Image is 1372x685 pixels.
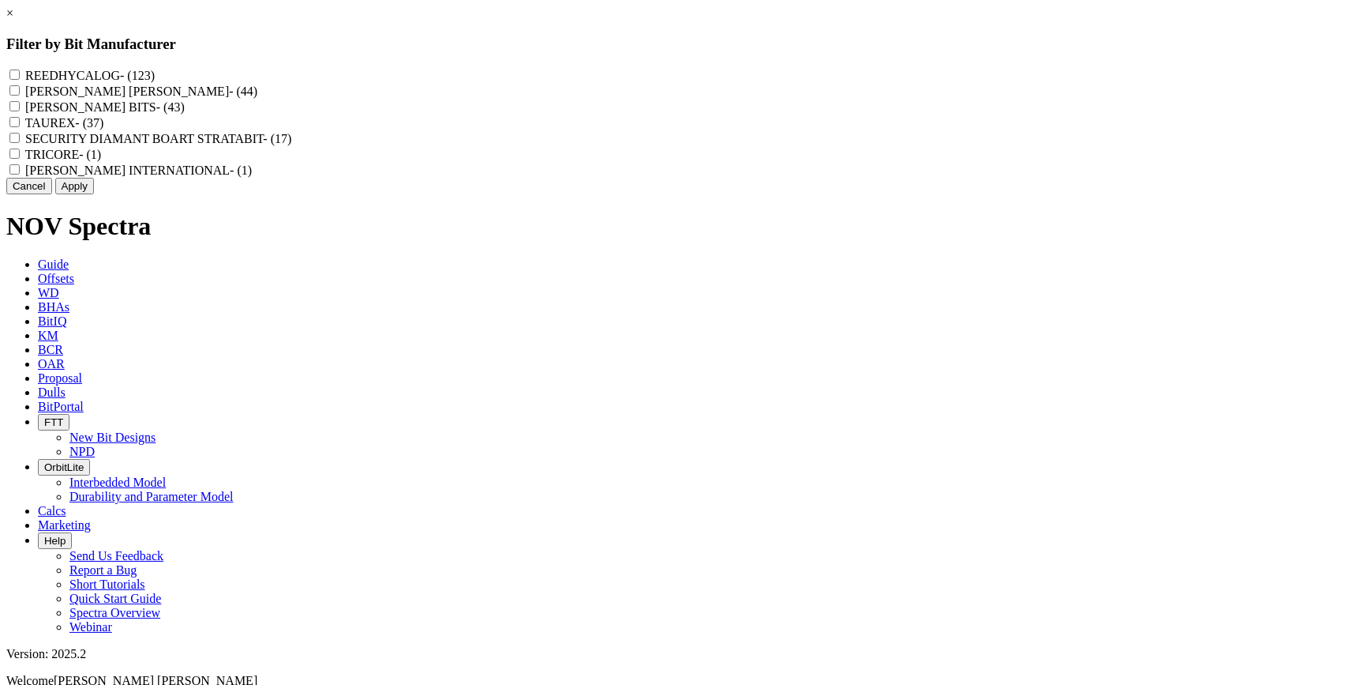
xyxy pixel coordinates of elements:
[69,431,156,444] a: New Bit Designs
[69,476,166,489] a: Interbedded Model
[69,578,145,591] a: Short Tutorials
[38,400,84,413] span: BitPortal
[44,416,63,428] span: FTT
[6,36,1366,53] h3: Filter by Bit Manufacturer
[6,6,13,20] a: ×
[25,116,104,130] label: TAUREX
[38,258,69,271] span: Guide
[38,300,69,314] span: BHAs
[38,329,58,342] span: KM
[69,563,137,577] a: Report a Bug
[38,272,74,285] span: Offsets
[69,490,234,503] a: Durability and Parameter Model
[25,132,291,145] label: SECURITY DIAMANT BOART STRATABIT
[69,606,160,619] a: Spectra Overview
[69,445,95,458] a: NPD
[69,620,112,634] a: Webinar
[38,343,63,356] span: BCR
[38,357,65,371] span: OAR
[156,100,185,114] span: - (43)
[69,592,161,605] a: Quick Start Guide
[230,164,252,177] span: - (1)
[25,164,252,177] label: [PERSON_NAME] INTERNATIONAL
[38,371,82,385] span: Proposal
[38,314,66,328] span: BitIQ
[6,647,1366,661] div: Version: 2025.2
[69,549,163,563] a: Send Us Feedback
[44,535,66,547] span: Help
[38,386,66,399] span: Dulls
[25,148,101,161] label: TRICORE
[55,178,94,194] button: Apply
[25,100,185,114] label: [PERSON_NAME] BITS
[6,212,1366,241] h1: NOV Spectra
[120,69,155,82] span: - (123)
[38,286,59,299] span: WD
[38,504,66,518] span: Calcs
[263,132,291,145] span: - (17)
[79,148,101,161] span: - (1)
[44,461,84,473] span: OrbitLite
[38,518,91,532] span: Marketing
[6,178,52,194] button: Cancel
[25,69,155,82] label: REEDHYCALOG
[25,85,257,98] label: [PERSON_NAME] [PERSON_NAME]
[229,85,257,98] span: - (44)
[75,116,103,130] span: - (37)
